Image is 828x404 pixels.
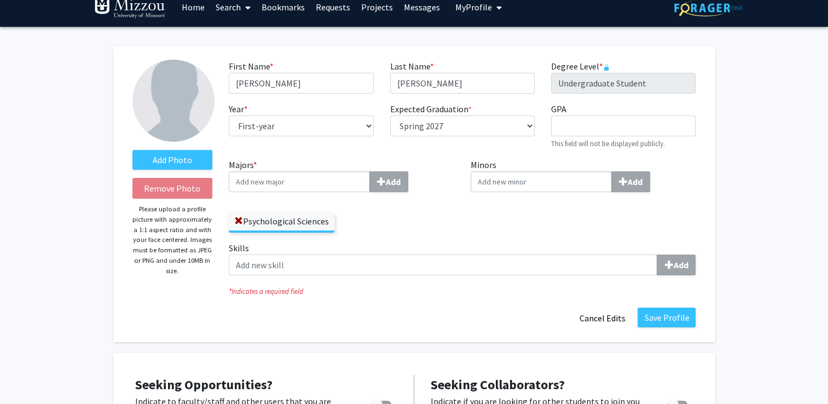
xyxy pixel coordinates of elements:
p: Please upload a profile picture with approximately a 1:1 aspect ratio and with your face centered... [132,204,213,276]
button: Minors [611,171,650,192]
button: Cancel Edits [572,308,632,328]
label: Degree Level [551,60,610,73]
label: Minors [471,158,696,192]
label: First Name [229,60,274,73]
input: Majors*Add [229,171,370,192]
svg: This information is provided and automatically updated by University of Missouri and is not edita... [603,64,610,71]
label: Year [229,102,248,116]
button: Remove Photo [132,178,213,199]
small: This field will not be displayed publicly. [551,139,665,148]
button: Skills [657,255,696,275]
label: Majors [229,158,454,192]
i: Indicates a required field [229,286,696,297]
button: Majors* [369,171,408,192]
img: Profile Picture [132,60,215,142]
label: AddProfile Picture [132,150,213,170]
label: Skills [229,241,696,275]
label: Psychological Sciences [229,212,334,230]
input: SkillsAdd [229,255,657,275]
span: Seeking Collaborators? [431,376,565,393]
b: Add [386,176,401,187]
iframe: Chat [8,355,47,396]
button: Save Profile [638,308,696,327]
input: MinorsAdd [471,171,612,192]
b: Add [673,259,688,270]
span: Seeking Opportunities? [135,376,273,393]
label: GPA [551,102,566,116]
label: Last Name [390,60,434,73]
label: Expected Graduation [390,102,472,116]
b: Add [628,176,642,187]
span: My Profile [455,2,492,13]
